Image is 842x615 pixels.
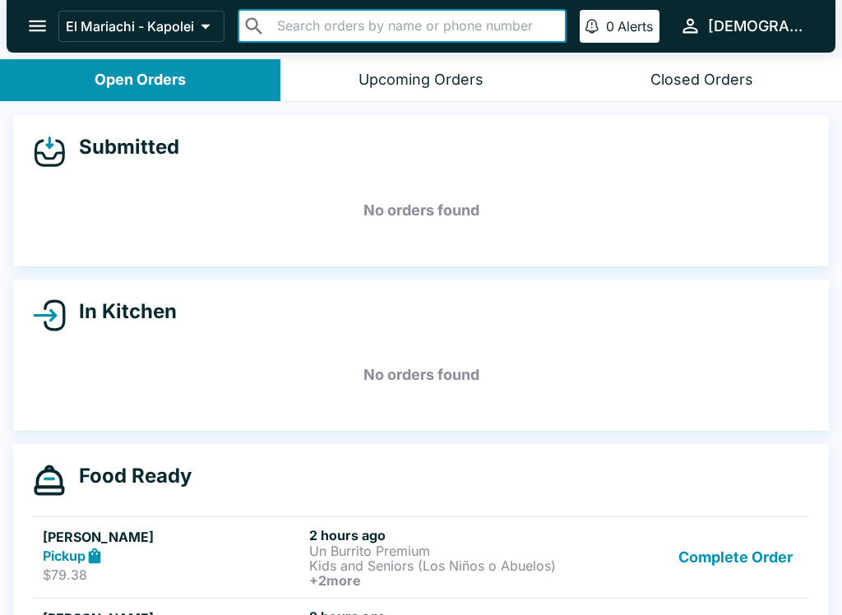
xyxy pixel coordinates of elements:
h6: + 2 more [309,573,569,588]
div: Upcoming Orders [359,71,483,90]
p: 0 [606,18,614,35]
h4: Food Ready [66,464,192,488]
strong: Pickup [43,548,86,564]
p: Un Burrito Premium [309,543,569,558]
div: [DEMOGRAPHIC_DATA] [708,16,809,36]
button: Complete Order [672,527,799,588]
input: Search orders by name or phone number [272,15,559,38]
button: open drawer [16,5,58,47]
h4: Submitted [66,135,179,160]
p: El Mariachi - Kapolei [66,18,194,35]
p: Kids and Seniors (Los Niños o Abuelos) [309,558,569,573]
h6: 2 hours ago [309,527,569,543]
a: [PERSON_NAME]Pickup$79.382 hours agoUn Burrito PremiumKids and Seniors (Los Niños o Abuelos)+2mor... [33,516,809,598]
p: Alerts [618,18,653,35]
h4: In Kitchen [66,299,177,324]
div: Open Orders [95,71,186,90]
h5: No orders found [33,181,809,240]
p: $79.38 [43,566,303,583]
button: El Mariachi - Kapolei [58,11,224,42]
h5: No orders found [33,345,809,405]
div: Closed Orders [650,71,753,90]
h5: [PERSON_NAME] [43,527,303,547]
button: [DEMOGRAPHIC_DATA] [673,8,816,44]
